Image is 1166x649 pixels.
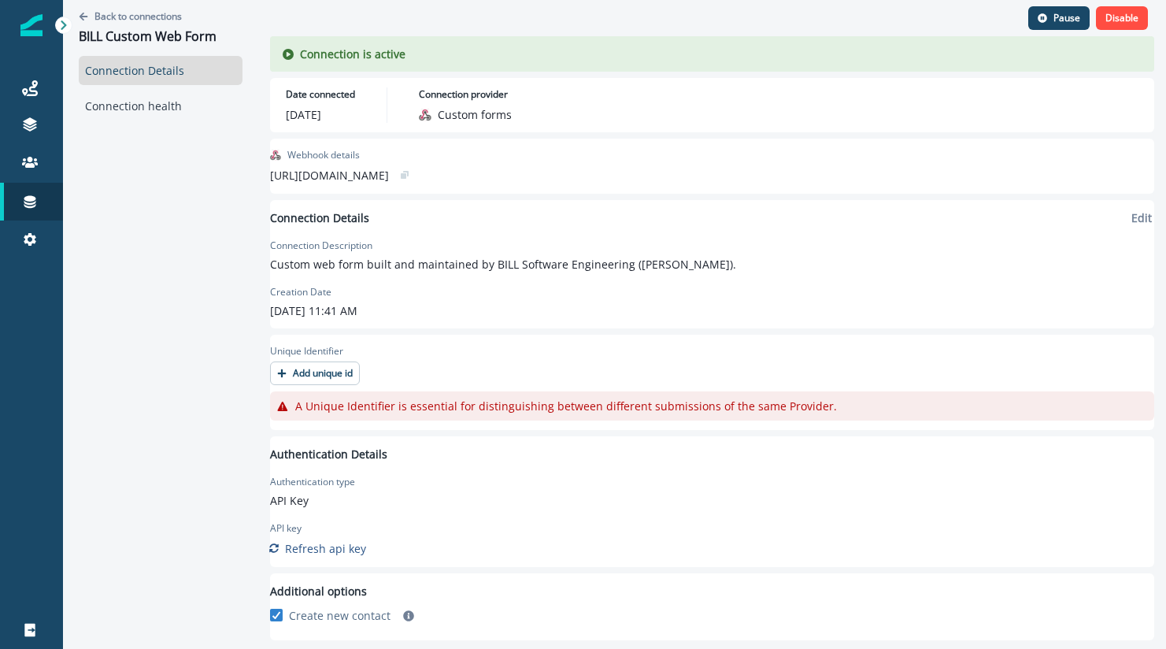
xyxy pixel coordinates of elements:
[270,167,389,184] p: [URL][DOMAIN_NAME]
[270,475,355,489] label: Authentication type
[94,9,182,23] p: Back to connections
[270,492,355,509] p: API Key
[270,210,369,226] p: Connection Details
[270,362,360,385] button: Add unique id
[287,148,360,162] label: Webhook details
[79,9,182,23] button: Go back
[286,106,321,123] p: [DATE]
[270,239,372,253] label: Connection Description
[270,521,302,536] label: API key
[395,165,414,184] button: copy
[1028,6,1090,30] button: Pause
[270,446,387,462] p: Authentication Details
[300,46,405,62] p: Connection is active
[270,285,331,299] label: Creation Date
[1129,210,1154,225] button: Edit
[1096,6,1148,30] button: Disable
[1131,210,1152,225] p: Edit
[270,256,736,273] p: Custom web form built and maintained by BILL Software Engineering ([PERSON_NAME]).
[1105,13,1138,24] p: Disable
[289,607,391,624] span: Create new contact
[79,29,217,46] div: BILL Custom Web Form
[270,302,357,319] p: [DATE] 11:41 AM
[1053,13,1080,24] p: Pause
[79,91,242,121] a: Connection health
[285,541,366,556] p: Refresh api key
[270,583,1154,599] p: Additional options
[295,398,837,414] p: A Unique Identifier is essential for distinguishing between different submissions of the same Pro...
[270,541,365,556] button: Refresh api key
[20,14,43,36] img: Inflection
[293,368,353,379] p: Add unique id
[286,87,355,102] p: Date connected
[270,344,343,358] label: Unique Identifier
[438,106,512,123] p: Custom forms
[79,56,242,85] a: Connection Details
[419,87,508,102] p: Connection provider
[270,150,281,161] img: customFormLogo-BSc6KoX4.svg
[419,109,431,121] img: custom-forms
